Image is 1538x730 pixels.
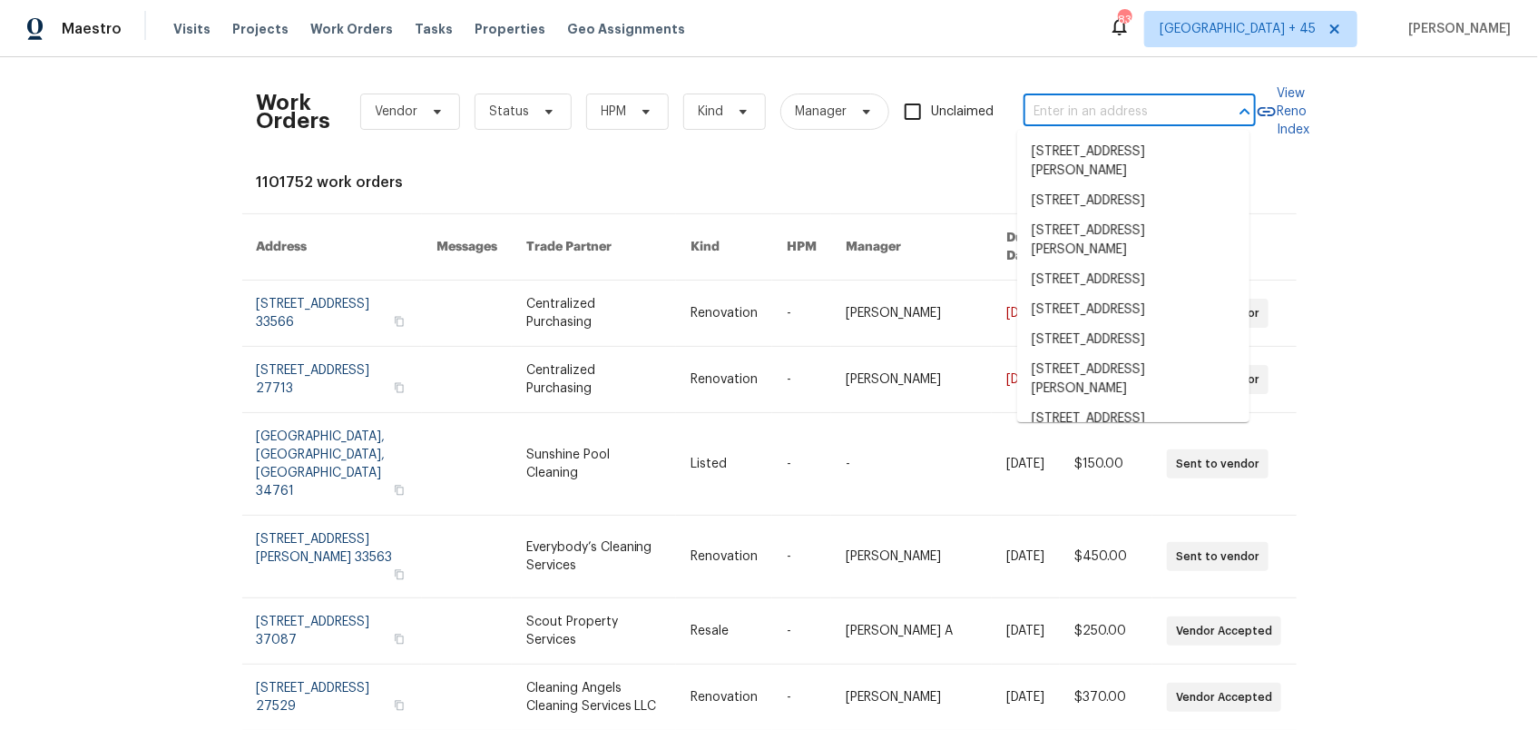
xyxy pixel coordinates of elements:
[567,20,685,38] span: Geo Assignments
[831,281,992,347] td: [PERSON_NAME]
[1232,99,1258,124] button: Close
[512,347,676,413] td: Centralized Purchasing
[512,214,676,281] th: Trade Partner
[391,380,407,396] button: Copy Address
[831,214,992,281] th: Manager
[512,516,676,598] td: Everybody’s Cleaning Services
[1017,216,1249,265] li: [STREET_ADDRESS][PERSON_NAME]
[391,313,407,330] button: Copy Address
[391,482,407,498] button: Copy Address
[257,94,331,130] h2: Work Orders
[490,103,530,121] span: Status
[1017,137,1249,186] li: [STREET_ADDRESS][PERSON_NAME]
[699,103,724,121] span: Kind
[676,347,772,413] td: Renovation
[932,103,994,122] span: Unclaimed
[1024,98,1205,126] input: Enter in an address
[676,516,772,598] td: Renovation
[1017,404,1249,434] li: [STREET_ADDRESS]
[772,516,831,598] td: -
[1160,20,1316,38] span: [GEOGRAPHIC_DATA] + 45
[602,103,627,121] span: HPM
[422,214,512,281] th: Messages
[831,516,992,598] td: [PERSON_NAME]
[62,20,122,38] span: Maestro
[1017,265,1249,295] li: [STREET_ADDRESS]
[512,598,676,665] td: Scout Property Services
[232,20,289,38] span: Projects
[772,413,831,516] td: -
[475,20,545,38] span: Properties
[512,281,676,347] td: Centralized Purchasing
[391,631,407,647] button: Copy Address
[415,23,453,35] span: Tasks
[512,413,676,516] td: Sunshine Pool Cleaning
[1017,295,1249,325] li: [STREET_ADDRESS]
[1017,355,1249,404] li: [STREET_ADDRESS][PERSON_NAME]
[173,20,211,38] span: Visits
[310,20,393,38] span: Work Orders
[676,281,772,347] td: Renovation
[257,173,1282,192] div: 1101752 work orders
[1017,186,1249,216] li: [STREET_ADDRESS]
[242,214,422,281] th: Address
[772,347,831,413] td: -
[676,413,772,516] td: Listed
[391,697,407,714] button: Copy Address
[796,103,847,121] span: Manager
[831,598,992,665] td: [PERSON_NAME] A
[676,214,772,281] th: Kind
[1118,11,1131,29] div: 830
[376,103,418,121] span: Vendor
[831,347,992,413] td: [PERSON_NAME]
[992,214,1060,281] th: Due Date
[772,281,831,347] td: -
[391,567,407,583] button: Copy Address
[772,598,831,665] td: -
[772,214,831,281] th: HPM
[1256,84,1310,139] a: View Reno Index
[1017,325,1249,355] li: [STREET_ADDRESS]
[831,413,992,516] td: -
[1401,20,1511,38] span: [PERSON_NAME]
[676,598,772,665] td: Resale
